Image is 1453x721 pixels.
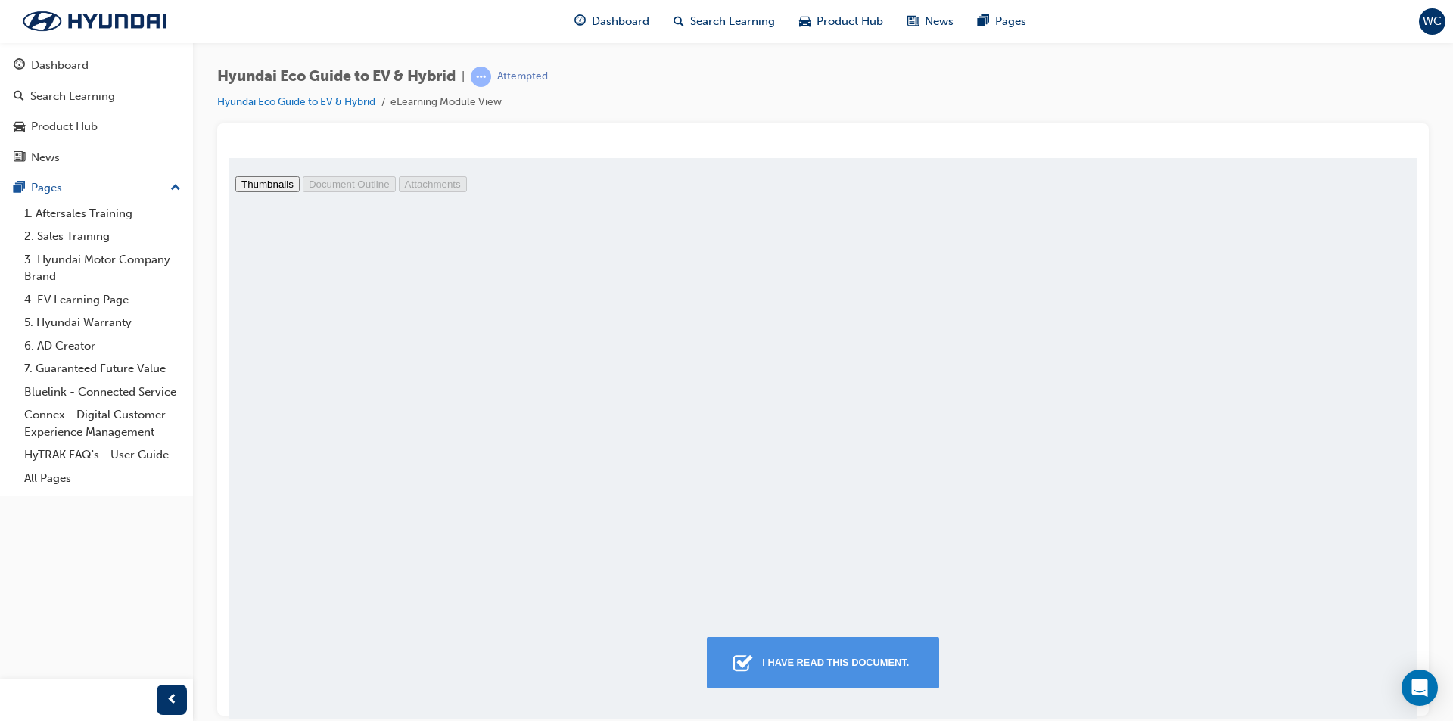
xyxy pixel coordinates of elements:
a: 5. Hyundai Warranty [18,311,187,334]
a: Page 9 [6,452,1181,505]
button: I have read this document. [478,486,710,538]
button: DashboardSearch LearningProduct HubNews [6,48,187,174]
a: Page 4 [6,183,1181,237]
a: 2. Sales Training [18,225,187,248]
a: Connex - Digital Customer Experience Management [18,403,187,443]
span: guage-icon [14,59,25,73]
a: 6. AD Creator [18,334,187,358]
a: Bluelink - Connected Service [18,381,187,404]
span: news-icon [14,151,25,165]
a: pages-iconPages [966,6,1038,37]
span: pages-icon [978,12,989,31]
span: Pages [995,13,1026,30]
a: 3. Hyundai Motor Company Brand [18,248,187,288]
a: Search Learning [6,82,187,110]
a: Product Hub [6,113,187,141]
a: Page 6 [6,291,1181,344]
span: | [462,68,465,85]
a: Page 5 [6,237,1181,291]
span: Thumbnails [12,8,64,20]
a: search-iconSearch Learning [661,6,787,37]
a: Page 7 [6,344,1181,398]
span: car-icon [14,120,25,134]
a: guage-iconDashboard [562,6,661,37]
button: Pages [6,174,187,202]
span: Product Hub [817,13,883,30]
button: WC [1419,8,1445,35]
span: prev-icon [166,691,178,710]
a: Hyundai Eco Guide to EV & Hybrid [217,95,375,108]
div: I have read this document. [527,499,686,526]
span: Document Outline [79,8,160,20]
button: Attachments [170,6,238,22]
span: guage-icon [574,12,586,31]
span: pages-icon [14,182,25,195]
a: HyTRAK FAQ's - User Guide [18,443,187,467]
a: Page 8 [6,398,1181,452]
a: Page 1 [6,22,1181,76]
span: search-icon [14,90,24,104]
a: Page 3 [6,129,1181,183]
button: Thumbnails [6,6,70,22]
img: Trak [8,5,182,37]
a: Dashboard [6,51,187,79]
span: Dashboard [592,13,649,30]
li: eLearning Module View [390,94,502,111]
div: Search Learning [30,88,115,105]
div: News [31,149,60,166]
span: Attachments [176,8,232,20]
div: Product Hub [31,118,98,135]
span: learningRecordVerb_ATTEMPT-icon [471,67,491,87]
a: news-iconNews [895,6,966,37]
a: 1. Aftersales Training [18,202,187,225]
span: car-icon [799,12,811,31]
a: Page 2 [6,76,1181,129]
span: news-icon [907,12,919,31]
a: News [6,144,187,172]
span: search-icon [674,12,684,31]
span: Hyundai Eco Guide to EV & Hybrid [217,68,456,85]
span: Search Learning [690,13,775,30]
span: WC [1423,13,1442,30]
a: 7. Guaranteed Future Value [18,357,187,381]
a: car-iconProduct Hub [787,6,895,37]
a: All Pages [18,467,187,490]
span: up-icon [170,179,181,198]
div: Attempted [497,70,548,84]
button: Document Outline [73,6,166,22]
div: Pages [31,179,62,197]
div: Dashboard [31,57,89,74]
span: News [925,13,954,30]
a: 4. EV Learning Page [18,288,187,312]
div: Open Intercom Messenger [1402,670,1438,706]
